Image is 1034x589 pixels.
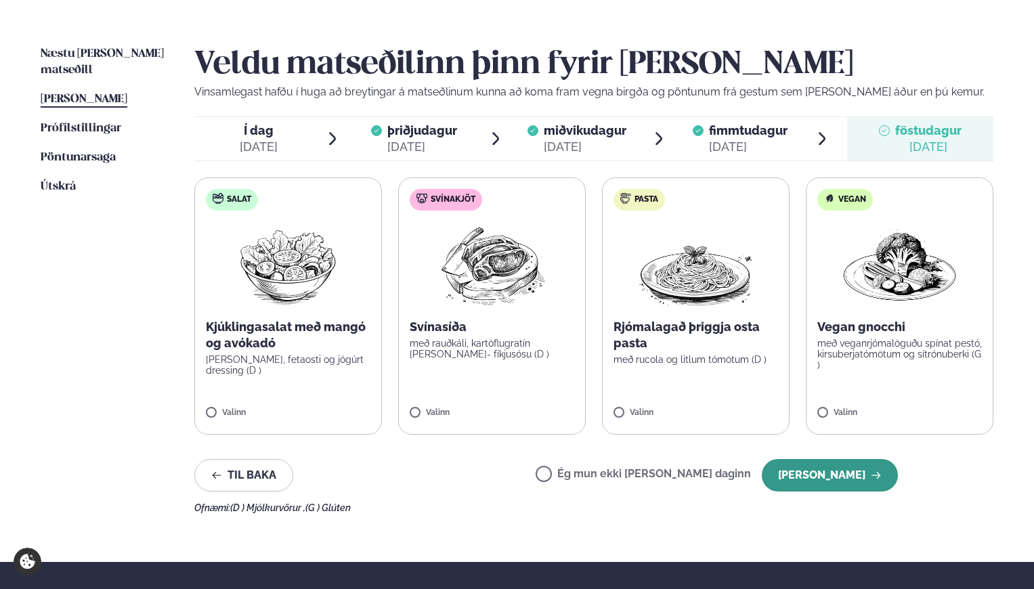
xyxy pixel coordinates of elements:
[431,194,475,205] span: Svínakjöt
[240,123,278,139] span: Í dag
[416,193,427,204] img: pork.svg
[41,93,127,105] span: [PERSON_NAME]
[432,221,552,308] img: Pork-Meat.png
[709,123,788,137] span: fimmtudagur
[227,194,251,205] span: Salat
[14,548,41,575] a: Cookie settings
[544,123,626,137] span: miðvikudagur
[206,354,370,376] p: [PERSON_NAME], fetaosti og jógúrt dressing (D )
[41,179,76,195] a: Útskrá
[213,193,223,204] img: salad.svg
[194,502,993,513] div: Ofnæmi:
[228,221,348,308] img: Salad.png
[194,459,293,492] button: Til baka
[824,193,835,204] img: Vegan.svg
[838,194,866,205] span: Vegan
[817,319,982,335] p: Vegan gnocchi
[620,193,631,204] img: pasta.svg
[387,123,457,137] span: þriðjudagur
[895,139,962,155] div: [DATE]
[895,123,962,137] span: föstudagur
[230,502,305,513] span: (D ) Mjólkurvörur ,
[41,46,167,79] a: Næstu [PERSON_NAME] matseðill
[709,139,788,155] div: [DATE]
[305,502,351,513] span: (G ) Glúten
[410,319,574,335] p: Svínasíða
[41,91,127,108] a: [PERSON_NAME]
[544,139,626,155] div: [DATE]
[41,48,164,76] span: Næstu [PERSON_NAME] matseðill
[637,221,756,308] img: Spagetti.png
[41,121,121,137] a: Prófílstillingar
[634,194,658,205] span: Pasta
[194,46,993,84] h2: Veldu matseðilinn þinn fyrir [PERSON_NAME]
[387,139,457,155] div: [DATE]
[410,338,574,359] p: með rauðkáli, kartöflugratín [PERSON_NAME]- fíkjusósu (D )
[613,319,778,351] p: Rjómalagað þriggja osta pasta
[194,84,993,100] p: Vinsamlegast hafðu í huga að breytingar á matseðlinum kunna að koma fram vegna birgða og pöntunum...
[41,123,121,134] span: Prófílstillingar
[206,319,370,351] p: Kjúklingasalat með mangó og avókadó
[41,181,76,192] span: Útskrá
[41,152,116,163] span: Pöntunarsaga
[240,139,278,155] div: [DATE]
[762,459,898,492] button: [PERSON_NAME]
[41,150,116,166] a: Pöntunarsaga
[840,221,960,308] img: Vegan.png
[817,338,982,370] p: með veganrjómalöguðu spínat pestó, kirsuberjatómötum og sítrónuberki (G )
[613,354,778,365] p: með rucola og litlum tómötum (D )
